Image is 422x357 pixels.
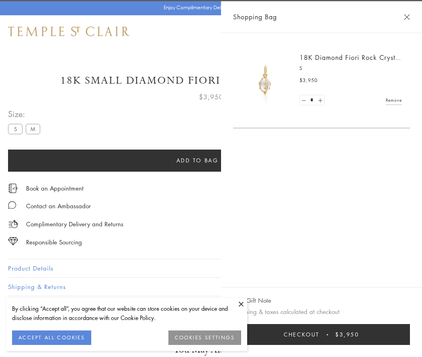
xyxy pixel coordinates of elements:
[233,295,271,306] button: Add Gift Note
[241,56,289,105] img: P51889-E11FIORI
[299,64,402,72] p: S
[8,124,23,134] label: S
[26,201,91,211] div: Contact an Ambassador
[8,107,43,121] span: Size:
[386,96,402,105] a: Remove
[168,330,241,345] button: COOKIES SETTINGS
[233,307,410,317] p: Shipping & taxes calculated at checkout
[8,278,414,296] button: Shipping & Returns
[26,219,123,229] p: Complimentary Delivery and Returns
[199,92,223,102] span: $3,950
[8,296,414,314] button: Gifting
[176,156,219,165] span: Add to bag
[8,184,18,193] img: icon_appointment.svg
[233,12,277,22] span: Shopping Bag
[284,330,320,339] span: Checkout
[335,330,359,339] span: $3,950
[300,95,308,105] a: Set quantity to 0
[26,237,82,247] div: Responsible Sourcing
[26,184,84,193] a: Book an Appointment
[12,304,241,322] div: By clicking “Accept all”, you agree that our website can store cookies on your device and disclos...
[26,124,40,134] label: M
[8,237,18,245] img: icon_sourcing.svg
[233,324,410,345] button: Checkout $3,950
[316,95,324,105] a: Set quantity to 2
[164,4,255,12] p: Enjoy Complimentary Delivery & Returns
[299,76,318,84] span: $3,950
[12,330,91,345] button: ACCEPT ALL COOKIES
[8,74,414,88] h1: 18K Small Diamond Fiori Rock Crystal Amulet
[8,150,387,172] button: Add to bag
[8,27,129,36] img: Temple St. Clair
[404,14,410,20] button: Close Shopping Bag
[8,259,414,277] button: Product Details
[8,219,18,229] img: icon_delivery.svg
[8,201,16,209] img: MessageIcon-01_2.svg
